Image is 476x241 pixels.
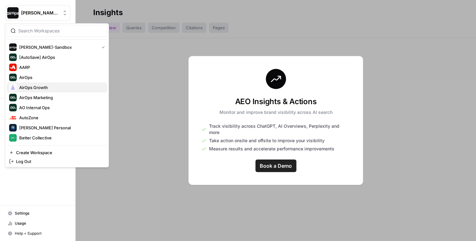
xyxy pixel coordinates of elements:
img: Better Collective Logo [9,134,17,142]
span: AARP [19,64,102,70]
p: Monitor and improve brand visibility across AI search [219,109,332,115]
span: Take action onsite and offsite to improve your visibility [209,137,325,144]
h3: AEO Insights & Actions [219,97,332,107]
span: Settings [15,210,67,216]
img: Berna's Personal Logo [9,124,17,132]
span: [PERSON_NAME]-Sandbox [19,44,97,50]
span: Book a Demo [260,162,292,170]
span: Usage [15,221,67,226]
span: [AutoSave] AirOps [19,54,102,60]
img: [AutoSave] AirOps Logo [9,53,17,61]
img: AARP Logo [9,64,17,71]
a: Settings [5,208,70,218]
span: Measure results and accelerate performance improvements [209,146,334,152]
img: Dille-Sandbox Logo [7,7,19,19]
div: Workspace: Dille-Sandbox [5,23,109,167]
span: AirOps Growth [19,84,102,91]
button: Help + Support [5,228,70,238]
span: Better Collective [19,135,102,141]
span: Log Out [16,158,102,165]
img: AirOps Marketing Logo [9,94,17,101]
a: Usage [5,218,70,228]
span: AO Internal Ops [19,104,102,111]
button: Workspace: Dille-Sandbox [5,5,70,21]
span: [PERSON_NAME]-Sandbox [21,10,59,16]
img: AutoZone Logo [9,114,17,121]
span: Help + Support [15,231,67,236]
a: Book a Demo [255,160,296,172]
span: Create Workspace [16,149,102,156]
span: Track visibility across ChatGPT, AI Overviews, Perplexity and more [209,123,350,136]
img: AirOps Logo [9,74,17,81]
a: Log Out [7,157,107,166]
span: AirOps Marketing [19,94,102,101]
input: Search Workspaces [18,28,103,34]
span: [PERSON_NAME] Personal [19,125,102,131]
img: AO Internal Ops Logo [9,104,17,111]
img: AirOps Growth Logo [9,84,17,91]
a: Create Workspace [7,148,107,157]
img: Dille-Sandbox Logo [9,43,17,51]
span: AutoZone [19,115,102,121]
span: AirOps [19,74,102,81]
